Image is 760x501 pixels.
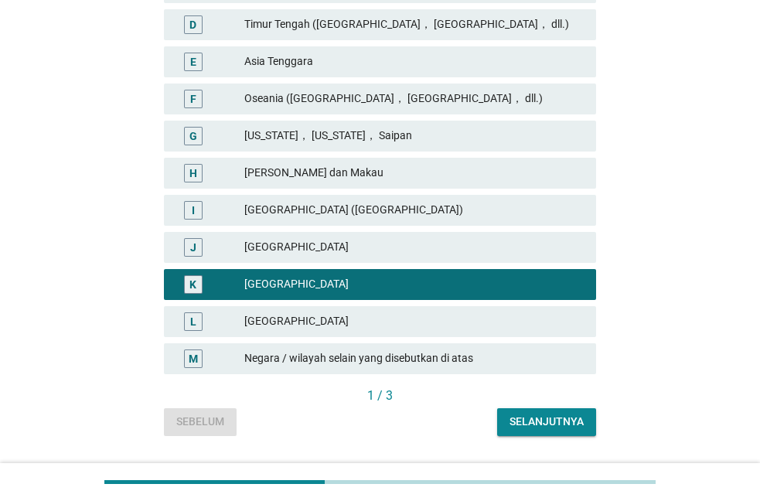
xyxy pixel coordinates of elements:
div: 1 / 3 [164,387,596,405]
button: Selanjutnya [497,408,596,436]
div: [PERSON_NAME] dan Makau [244,164,584,182]
div: G [189,128,197,144]
div: [US_STATE]， [US_STATE]， Saipan [244,127,584,145]
div: K [189,276,196,292]
div: F [190,90,196,107]
div: Oseania ([GEOGRAPHIC_DATA]， [GEOGRAPHIC_DATA]， dll.) [244,90,584,108]
div: Timur Tengah ([GEOGRAPHIC_DATA]， [GEOGRAPHIC_DATA]， dll.) [244,15,584,34]
div: M [189,350,198,366]
div: H [189,165,197,181]
div: [GEOGRAPHIC_DATA] [244,312,584,331]
div: J [190,239,196,255]
div: I [192,202,195,218]
div: Asia Tenggara [244,53,584,71]
div: Selanjutnya [510,414,584,430]
div: Negara / wilayah selain yang disebutkan di atas [244,349,584,368]
div: [GEOGRAPHIC_DATA] [244,238,584,257]
div: [GEOGRAPHIC_DATA] ([GEOGRAPHIC_DATA]) [244,201,584,220]
div: [GEOGRAPHIC_DATA] [244,275,584,294]
div: D [189,16,196,32]
div: E [190,53,196,70]
div: L [190,313,196,329]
